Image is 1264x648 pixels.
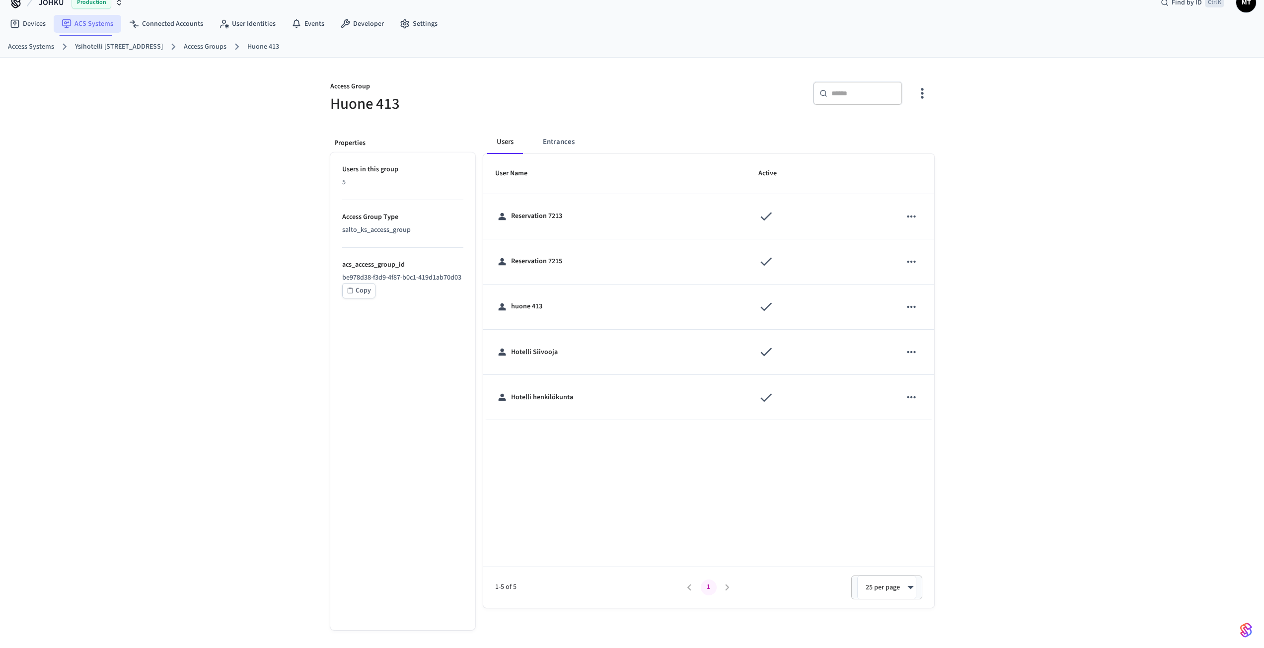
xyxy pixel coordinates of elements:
[334,138,471,148] p: Properties
[342,273,463,283] p: be978d38-f3d9-4f87-b0c1-419d1ab70d03
[857,576,916,599] div: 25 per page
[495,582,680,592] span: 1-5 of 5
[495,166,540,181] span: User Name
[332,15,392,33] a: Developer
[342,225,463,235] div: salto_ks_access_group
[121,15,211,33] a: Connected Accounts
[483,154,934,420] table: sticky table
[75,42,163,52] a: Ysihotelli [STREET_ADDRESS]
[511,211,562,221] p: Reservation 7213
[342,212,463,222] p: Access Group Type
[392,15,446,33] a: Settings
[247,42,279,52] a: Huone 413
[535,130,583,154] button: Entrances
[54,15,121,33] a: ACS Systems
[342,283,375,298] button: Copy
[511,347,558,358] p: Hotelli Siivooja
[184,42,226,52] a: Access Groups
[680,579,737,595] nav: pagination navigation
[701,579,717,595] button: page 1
[511,301,542,312] p: huone 413
[342,177,463,188] div: 5
[511,392,573,403] p: Hotelli henkilökunta
[1240,622,1252,638] img: SeamLogoGradient.69752ec5.svg
[2,15,54,33] a: Devices
[356,285,371,297] div: Copy
[342,260,463,270] p: acs_access_group_id
[211,15,284,33] a: User Identities
[330,94,626,114] h5: Huone 413
[342,164,463,175] p: Users in this group
[330,81,626,94] p: Access Group
[511,256,562,267] p: Reservation 7215
[487,130,523,154] button: Users
[8,42,54,52] a: Access Systems
[284,15,332,33] a: Events
[758,166,790,181] span: Active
